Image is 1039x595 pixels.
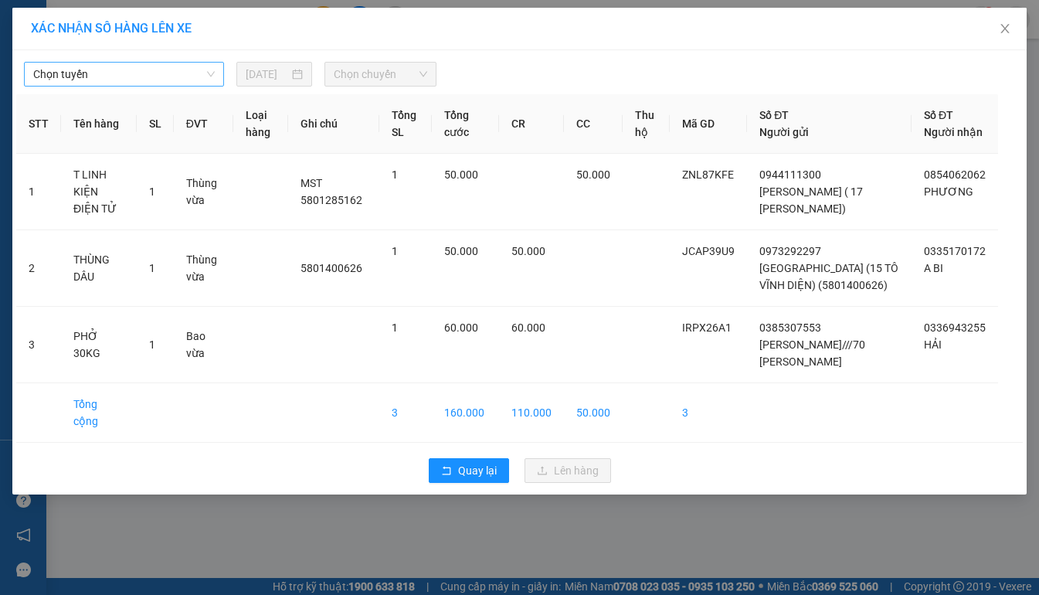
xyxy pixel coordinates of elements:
td: 1 [16,154,61,230]
span: 1 [149,338,155,351]
span: IRPX26A1 [682,321,732,334]
span: 60.000 [444,321,478,334]
span: Số ĐT [759,109,789,121]
span: Quay lại [458,462,497,479]
span: XÁC NHẬN SỐ HÀNG LÊN XE [31,21,192,36]
td: Tổng cộng [61,383,137,443]
span: 5801400626 [300,262,362,274]
span: 0335170172 [924,245,986,257]
span: Chọn tuyến [33,63,215,86]
th: STT [16,94,61,154]
span: 0973292297 [759,245,821,257]
th: Tổng cước [432,94,499,154]
th: Tên hàng [61,94,137,154]
span: [GEOGRAPHIC_DATA] (15 TÔ VĨNH DIỆN) (5801400626) [759,262,898,291]
td: Bao vừa [174,307,234,383]
span: 50.000 [576,168,610,181]
span: rollback [441,465,452,478]
button: rollbackQuay lại [429,458,509,483]
td: THÙNG DÂU [61,230,137,307]
th: SL [137,94,174,154]
span: 0944111300 [759,168,821,181]
span: Số ĐT [924,109,953,121]
span: ZNL87KFE [682,168,734,181]
td: T LINH KIỆN ĐIỆN TỬ [61,154,137,230]
td: 2 [16,230,61,307]
td: 3 [670,383,747,443]
input: 13/08/2025 [246,66,290,83]
span: PHƯƠNG [924,185,973,198]
th: ĐVT [174,94,234,154]
span: close [999,22,1011,35]
span: 1 [392,321,398,334]
span: 1 [149,185,155,198]
span: 0385307553 [759,321,821,334]
span: HẢI [924,338,942,351]
span: [PERSON_NAME] ( 17 [PERSON_NAME]) [759,185,863,215]
td: 160.000 [432,383,499,443]
button: uploadLên hàng [525,458,611,483]
th: Ghi chú [288,94,379,154]
td: 110.000 [499,383,564,443]
span: 1 [392,168,398,181]
span: MST 5801285162 [300,177,362,206]
td: PHỞ 30KG [61,307,137,383]
td: 3 [16,307,61,383]
th: CC [564,94,623,154]
button: Close [983,8,1027,51]
span: 0854062062 [924,168,986,181]
span: Người nhận [924,126,983,138]
span: 50.000 [444,245,478,257]
th: Mã GD [670,94,747,154]
th: Thu hộ [623,94,670,154]
span: 60.000 [511,321,545,334]
span: JCAP39U9 [682,245,735,257]
td: Thùng vừa [174,154,234,230]
span: 1 [149,262,155,274]
th: CR [499,94,564,154]
span: 50.000 [511,245,545,257]
span: Chọn chuyến [334,63,426,86]
td: Thùng vừa [174,230,234,307]
th: Loại hàng [233,94,287,154]
td: 3 [379,383,432,443]
td: 50.000 [564,383,623,443]
span: 1 [392,245,398,257]
span: Người gửi [759,126,809,138]
span: 50.000 [444,168,478,181]
span: 0336943255 [924,321,986,334]
th: Tổng SL [379,94,432,154]
span: [PERSON_NAME]///70 [PERSON_NAME] [759,338,865,368]
span: A BI [924,262,943,274]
